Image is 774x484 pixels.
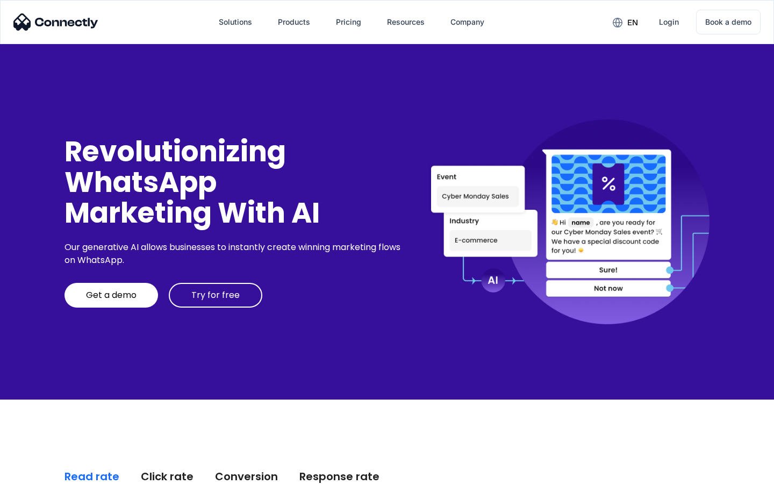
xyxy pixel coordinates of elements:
div: Response rate [299,469,379,484]
a: Pricing [327,9,370,35]
div: Click rate [141,469,193,484]
a: Try for free [169,283,262,308]
div: Products [278,15,310,30]
div: Conversion [215,469,278,484]
div: Company [450,15,484,30]
a: Login [650,9,687,35]
ul: Language list [21,465,64,480]
div: Pricing [336,15,361,30]
a: Book a demo [696,10,761,34]
div: Login [659,15,679,30]
div: Read rate [64,469,119,484]
a: Get a demo [64,283,158,308]
aside: Language selected: English [11,465,64,480]
img: Connectly Logo [13,13,98,31]
div: Resources [387,15,425,30]
div: Revolutionizing WhatsApp Marketing With AI [64,136,404,229]
div: Get a demo [86,290,137,301]
div: Our generative AI allows businesses to instantly create winning marketing flows on WhatsApp. [64,241,404,267]
div: Solutions [219,15,252,30]
div: en [627,15,638,30]
div: Try for free [191,290,240,301]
